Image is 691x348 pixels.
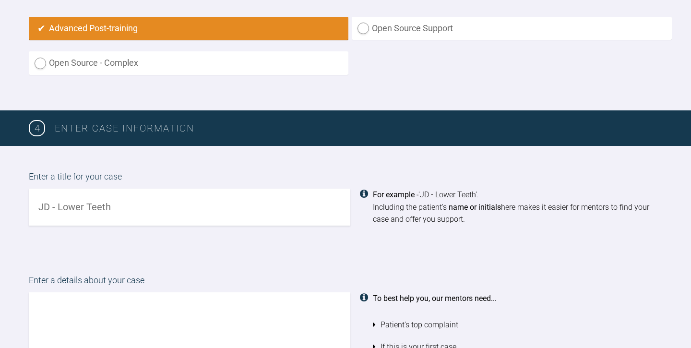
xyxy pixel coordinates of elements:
[373,189,662,226] div: 'JD - Lower Teeth'. Including the patient's here makes it easier for mentors to find your case an...
[373,314,662,336] li: Patient's top complaint
[373,190,418,199] strong: For example -
[29,17,348,40] label: Advanced Post-training
[373,294,497,303] strong: To best help you, our mentors need...
[352,17,671,40] label: Open Source Support
[449,203,501,212] strong: name or initials
[29,189,350,226] input: JD - Lower Teeth
[29,170,662,189] label: Enter a title for your case
[29,51,348,75] label: Open Source - Complex
[55,120,662,136] h3: Enter case information
[29,120,45,136] span: 4
[29,274,662,292] label: Enter a details about your case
